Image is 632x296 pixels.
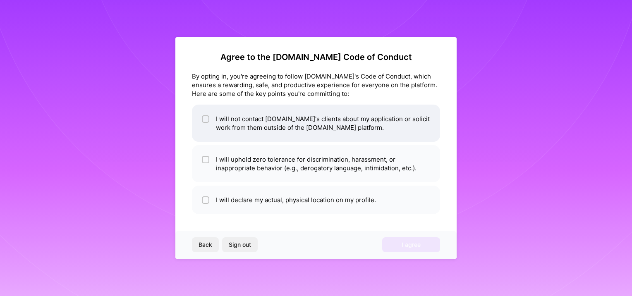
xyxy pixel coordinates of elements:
span: Sign out [229,241,251,249]
li: I will uphold zero tolerance for discrimination, harassment, or inappropriate behavior (e.g., der... [192,145,440,182]
button: Sign out [222,237,258,252]
span: Back [199,241,212,249]
li: I will declare my actual, physical location on my profile. [192,186,440,214]
h2: Agree to the [DOMAIN_NAME] Code of Conduct [192,52,440,62]
div: By opting in, you're agreeing to follow [DOMAIN_NAME]'s Code of Conduct, which ensures a rewardin... [192,72,440,98]
li: I will not contact [DOMAIN_NAME]'s clients about my application or solicit work from them outside... [192,105,440,142]
button: Back [192,237,219,252]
